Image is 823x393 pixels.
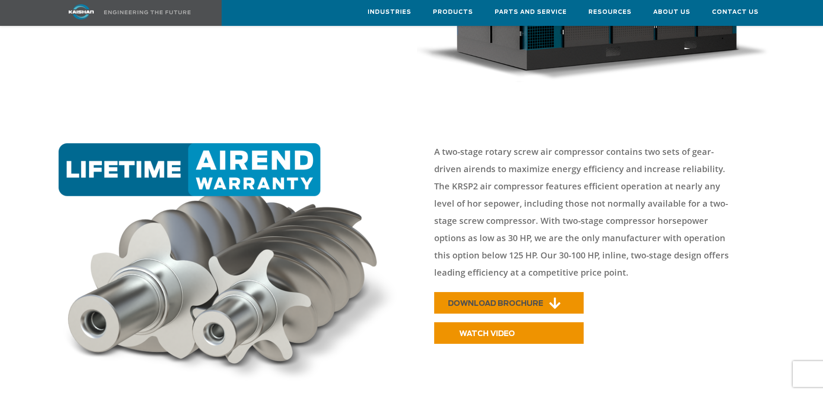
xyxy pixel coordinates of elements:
[448,300,543,307] span: DOWNLOAD BROCHURE
[588,7,632,17] span: Resources
[104,10,191,14] img: Engineering the future
[459,330,515,337] span: WATCH VIDEO
[433,0,473,24] a: Products
[368,7,411,17] span: Industries
[368,0,411,24] a: Industries
[434,292,584,314] a: DOWNLOAD BROCHURE
[653,7,690,17] span: About Us
[653,0,690,24] a: About Us
[434,322,584,344] a: WATCH VIDEO
[49,4,114,19] img: kaishan logo
[588,0,632,24] a: Resources
[712,7,759,17] span: Contact Us
[54,143,407,389] img: warranty
[434,143,740,281] p: A two-stage rotary screw air compressor contains two sets of gear-driven airends to maximize ener...
[495,0,567,24] a: Parts and Service
[712,0,759,24] a: Contact Us
[433,7,473,17] span: Products
[495,7,567,17] span: Parts and Service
